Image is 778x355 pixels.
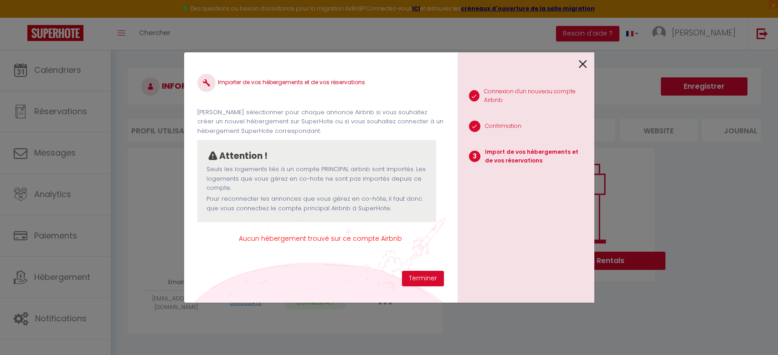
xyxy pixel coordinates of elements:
p: Confirmation [485,122,521,131]
p: Connexion d'un nouveau compte Airbnb [484,87,587,105]
h4: Importer de vos hébergements et de vos réservations [197,74,443,92]
span: 3 [469,151,480,162]
p: Seuls les logements liés à un compte PRINCIPAL airbnb sont importés. Les logements que vous gérez... [206,165,427,193]
button: Terminer [402,271,444,286]
p: Import de vos hébergements et de vos réservations [485,148,587,165]
p: Pour reconnecter les annonces que vous gérez en co-hôte, il faut donc que vous connectiez le comp... [206,194,427,213]
span: Aucun hébergement trouvé sur ce compte Airbnb [197,233,443,243]
p: Attention ! [219,149,268,163]
p: [PERSON_NAME] sélectionner pour chaque annonce Airbnb si vous souhaitez créer un nouvel hébergeme... [197,108,443,136]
